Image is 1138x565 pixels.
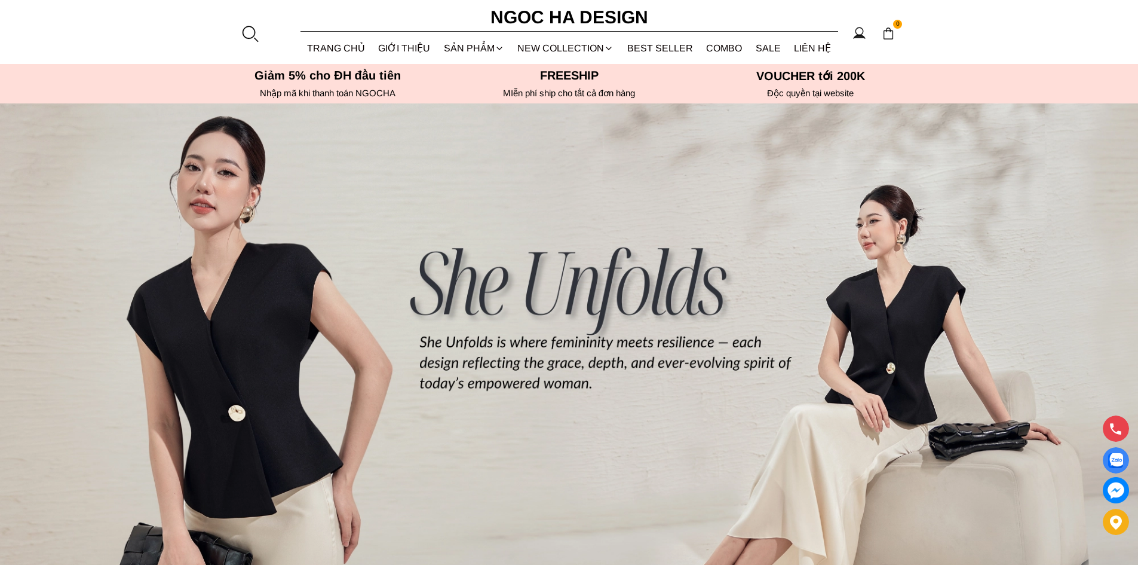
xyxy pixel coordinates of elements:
div: SẢN PHẨM [437,32,511,64]
a: messenger [1103,477,1129,503]
h5: VOUCHER tới 200K [694,69,928,83]
a: BEST SELLER [621,32,700,64]
a: Display image [1103,447,1129,474]
a: TRANG CHỦ [300,32,372,64]
h6: Độc quyền tại website [694,88,928,99]
a: NEW COLLECTION [511,32,621,64]
h6: MIễn phí ship cho tất cả đơn hàng [452,88,686,99]
span: 0 [893,20,903,29]
a: Combo [700,32,749,64]
a: Ngoc Ha Design [480,3,659,32]
font: Nhập mã khi thanh toán NGOCHA [260,88,395,98]
a: GIỚI THIỆU [372,32,437,64]
font: Freeship [540,69,599,82]
font: Giảm 5% cho ĐH đầu tiên [254,69,401,82]
a: LIÊN HỆ [787,32,838,64]
img: img-CART-ICON-ksit0nf1 [882,27,895,40]
a: SALE [749,32,788,64]
img: Display image [1108,453,1123,468]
